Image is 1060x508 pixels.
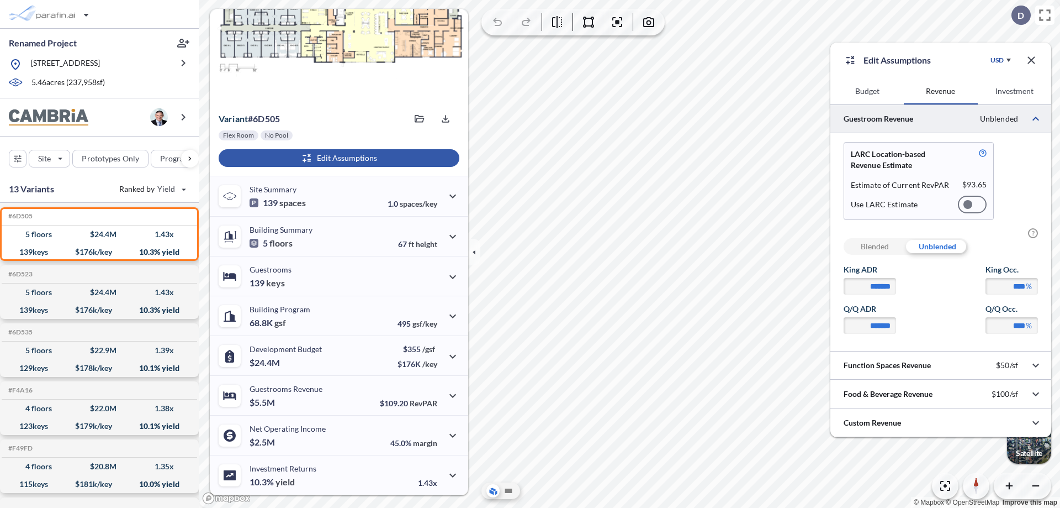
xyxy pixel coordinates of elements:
span: height [416,239,437,249]
p: Renamed Project [9,37,77,49]
p: 45.0% [390,438,437,448]
p: 139 [250,197,306,208]
h5: Click to copy the code [6,444,33,452]
p: Estimate of Current RevPAR [851,180,950,191]
span: Yield [157,184,176,195]
p: Site [38,153,51,164]
img: BrandImage [9,109,88,126]
a: Mapbox homepage [202,492,251,505]
label: Q/Q Occ. [985,303,1038,315]
p: Program [160,153,191,164]
p: Satellite [1016,449,1042,458]
p: 13 Variants [9,182,54,196]
p: Flex Room [223,131,254,140]
p: 139 [250,277,285,289]
span: /key [422,359,437,369]
label: % [1026,281,1032,292]
button: Site Plan [502,484,515,497]
p: $100/sf [992,389,1018,399]
span: spaces [279,197,306,208]
button: Ranked by Yield [110,180,193,198]
span: ft [409,239,414,249]
p: 1.43x [418,478,437,488]
p: $50/sf [996,360,1018,370]
p: Net Operating Income [250,424,326,433]
button: Switcher ImageSatellite [1007,420,1051,464]
h5: Click to copy the code [6,212,33,220]
p: Building Program [250,305,310,314]
p: D [1017,11,1024,20]
span: ? [1028,228,1038,238]
span: floors [269,238,293,249]
p: Use LARC Estimate [851,200,918,210]
p: 5.46 acres ( 237,958 sf) [31,77,105,89]
label: % [1026,320,1032,331]
p: No Pool [265,131,288,140]
p: $5.5M [250,397,277,408]
p: [STREET_ADDRESS] [31,57,100,71]
span: yield [275,476,295,488]
button: Budget [830,78,904,104]
p: Building Summary [250,225,312,234]
p: 10.3% [250,476,295,488]
p: 5 [250,238,293,249]
p: Custom Revenue [844,417,901,428]
img: user logo [150,108,168,126]
span: keys [266,277,285,289]
p: 68.8K [250,317,286,328]
p: $24.4M [250,357,282,368]
p: 495 [397,319,437,328]
span: spaces/key [400,199,437,208]
button: Edit Assumptions [219,149,459,167]
a: Improve this map [1003,499,1057,506]
a: Mapbox [914,499,944,506]
span: Variant [219,113,248,124]
p: Investment Returns [250,464,316,473]
button: Aerial View [486,484,500,497]
button: Site [29,150,70,167]
label: King Occ. [985,264,1038,275]
h5: Click to copy the code [6,386,33,394]
span: /gsf [422,344,435,354]
p: Site Summary [250,185,296,194]
span: gsf [274,317,286,328]
div: Unblended [906,238,968,255]
p: $ 93.65 [962,180,987,191]
button: Revenue [904,78,977,104]
div: Blended [844,238,906,255]
p: $176K [397,359,437,369]
span: margin [413,438,437,448]
img: Switcher Image [1007,420,1051,464]
p: $109.20 [380,399,437,408]
p: Function Spaces Revenue [844,360,931,371]
p: Guestrooms Revenue [250,384,322,394]
p: Edit Assumptions [863,54,931,67]
button: Program [151,150,210,167]
p: Guestrooms [250,265,291,274]
p: Prototypes Only [82,153,139,164]
p: Food & Beverage Revenue [844,389,932,400]
label: Q/Q ADR [844,303,896,315]
button: Investment [978,78,1051,104]
div: USD [990,56,1004,65]
p: 1.0 [388,199,437,208]
p: LARC Location-based Revenue Estimate [851,149,953,171]
span: gsf/key [412,319,437,328]
span: RevPAR [410,399,437,408]
p: Development Budget [250,344,322,354]
p: # 6d505 [219,113,280,124]
p: $355 [397,344,437,354]
a: OpenStreetMap [946,499,999,506]
h5: Click to copy the code [6,328,33,336]
label: King ADR [844,264,896,275]
button: Prototypes Only [72,150,149,167]
h5: Click to copy the code [6,270,33,278]
p: $2.5M [250,437,277,448]
p: 67 [398,239,437,249]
